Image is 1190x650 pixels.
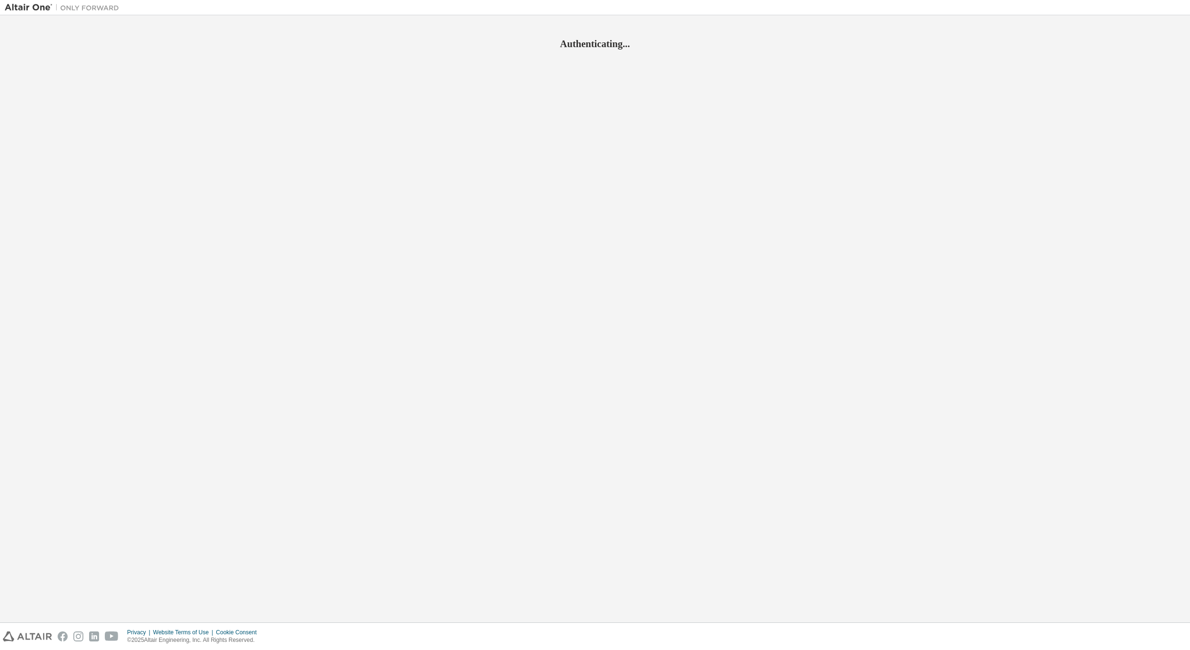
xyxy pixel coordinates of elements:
[127,636,262,644] p: © 2025 Altair Engineering, Inc. All Rights Reserved.
[105,631,119,641] img: youtube.svg
[216,629,262,636] div: Cookie Consent
[153,629,216,636] div: Website Terms of Use
[89,631,99,641] img: linkedin.svg
[5,38,1185,50] h2: Authenticating...
[5,3,124,12] img: Altair One
[3,631,52,641] img: altair_logo.svg
[73,631,83,641] img: instagram.svg
[127,629,153,636] div: Privacy
[58,631,68,641] img: facebook.svg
